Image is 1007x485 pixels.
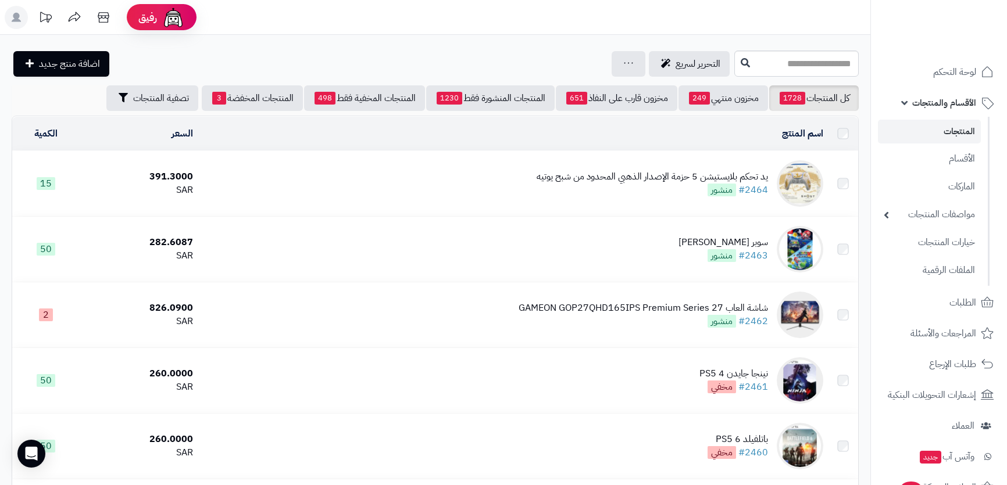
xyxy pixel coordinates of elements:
div: سوبر [PERSON_NAME] [679,236,768,249]
a: مخزون منتهي249 [679,85,768,111]
div: 282.6087 [84,236,193,249]
div: SAR [84,446,193,459]
div: يد تحكم بلايستيشن 5 حزمة الإصدار الذهبي المحدود من شبح يوتيه [537,170,768,184]
div: 391.3000 [84,170,193,184]
div: SAR [84,184,193,197]
span: المراجعات والأسئلة [910,325,976,342]
img: شاشة العاب GAMEON GOP27QHD165IPS Premium Series 27 [777,292,823,338]
a: خيارات المنتجات [878,230,981,255]
div: SAR [84,249,193,263]
a: #2462 [738,314,768,328]
span: 2 [39,308,53,321]
span: إشعارات التحويلات البنكية [888,387,976,403]
a: الملفات الرقمية [878,258,981,283]
a: طلبات الإرجاع [878,350,1000,378]
span: 15 [37,177,55,190]
a: الماركات [878,174,981,199]
span: منشور [708,249,736,262]
a: الأقسام [878,146,981,171]
span: طلبات الإرجاع [929,356,976,372]
span: 3 [212,92,226,105]
a: اضافة منتج جديد [13,51,109,77]
span: تصفية المنتجات [133,91,189,105]
span: 498 [315,92,335,105]
a: وآتس آبجديد [878,443,1000,470]
div: 826.0900 [84,301,193,315]
span: جديد [920,451,941,464]
a: الطلبات [878,289,1000,317]
span: الأقسام والمنتجات [912,95,976,111]
span: منشور [708,184,736,196]
div: نينجا جايدن 4 PS5 [699,367,768,380]
span: 1230 [437,92,462,105]
a: مخزون قارب على النفاذ651 [556,85,677,111]
img: سوبر ماريو جالاكس نيتندو سويتش [777,226,823,272]
span: الطلبات [949,294,976,311]
a: الكمية [34,127,58,141]
span: اضافة منتج جديد [39,57,100,71]
span: 50 [37,374,55,387]
a: كل المنتجات1728 [769,85,859,111]
a: التحرير لسريع [649,51,730,77]
div: شاشة العاب GAMEON GOP27QHD165IPS Premium Series 27 [519,301,768,315]
span: 50 [37,440,55,452]
a: #2464 [738,183,768,197]
img: باتلفيلد 6 PS5 [777,423,823,469]
button: تصفية المنتجات [106,85,198,111]
div: SAR [84,380,193,394]
div: باتلفيلد 6 PS5 [708,433,768,446]
span: مخفي [708,380,736,393]
a: #2460 [738,446,768,459]
img: يد تحكم بلايستيشن 5 حزمة الإصدار الذهبي المحدود من شبح يوتيه [777,160,823,207]
div: SAR [84,315,193,328]
div: 260.0000 [84,433,193,446]
a: لوحة التحكم [878,58,1000,86]
span: العملاء [952,418,974,434]
img: logo-2.png [928,30,996,54]
a: المنتجات [878,120,981,143]
a: المنتجات المنشورة فقط1230 [426,85,555,111]
span: 249 [689,92,710,105]
span: التحرير لسريع [676,57,720,71]
a: #2461 [738,380,768,394]
a: تحديثات المنصة [31,6,60,32]
a: العملاء [878,412,1000,440]
a: المراجعات والأسئلة [878,319,1000,347]
a: المنتجات المخفية فقط498 [304,85,425,111]
span: مخفي [708,446,736,459]
a: المنتجات المخفضة3 [202,85,303,111]
span: 50 [37,243,55,256]
span: وآتس آب [919,448,974,465]
div: Open Intercom Messenger [17,440,45,468]
span: لوحة التحكم [933,64,976,80]
a: السعر [172,127,193,141]
a: #2463 [738,249,768,263]
a: اسم المنتج [782,127,823,141]
a: إشعارات التحويلات البنكية [878,381,1000,409]
a: مواصفات المنتجات [878,202,981,227]
span: 651 [566,92,587,105]
span: 1728 [780,92,805,105]
div: 260.0000 [84,367,193,380]
span: منشور [708,315,736,328]
img: ai-face.png [162,6,185,29]
span: رفيق [138,10,157,24]
img: نينجا جايدن 4 PS5 [777,357,823,404]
